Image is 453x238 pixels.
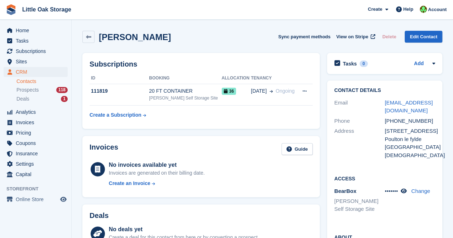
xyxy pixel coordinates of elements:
[334,99,385,115] div: Email
[109,169,205,177] div: Invoices are generated on their billing date.
[19,4,74,15] a: Little Oak Storage
[405,31,442,43] a: Edit Contact
[4,107,68,117] a: menu
[368,6,382,13] span: Create
[251,87,267,95] span: [DATE]
[414,60,424,68] a: Add
[90,87,149,95] div: 111819
[90,212,109,220] h2: Deals
[276,88,295,94] span: Ongoing
[333,31,377,43] a: View on Stripe
[334,175,435,182] h2: Access
[385,143,435,151] div: [GEOGRAPHIC_DATA]
[16,67,59,77] span: CRM
[4,67,68,77] a: menu
[90,143,118,155] h2: Invoices
[4,169,68,179] a: menu
[16,95,68,103] a: Deals 1
[90,108,146,122] a: Create a Subscription
[90,73,149,84] th: ID
[4,117,68,127] a: menu
[334,88,435,93] h2: Contact Details
[4,159,68,169] a: menu
[16,86,68,94] a: Prospects 118
[411,188,430,194] a: Change
[90,111,141,119] div: Create a Subscription
[385,151,435,160] div: [DEMOGRAPHIC_DATA]
[336,33,368,40] span: View on Stripe
[109,225,259,234] div: No deals yet
[16,194,59,204] span: Online Store
[278,31,331,43] button: Sync payment methods
[149,95,221,101] div: [PERSON_NAME] Self Storage Site
[4,46,68,56] a: menu
[109,180,150,187] div: Create an Invoice
[360,60,368,67] div: 0
[385,117,435,125] div: [PHONE_NUMBER]
[379,31,399,43] button: Delete
[16,149,59,159] span: Insurance
[334,117,385,125] div: Phone
[16,128,59,138] span: Pricing
[16,169,59,179] span: Capital
[385,188,398,194] span: •••••••
[149,73,221,84] th: Booking
[109,161,205,169] div: No invoices available yet
[16,25,59,35] span: Home
[251,73,297,84] th: Tenancy
[149,87,221,95] div: 20 FT CONTAINER
[6,185,71,193] span: Storefront
[222,88,236,95] span: 36
[428,6,447,13] span: Account
[16,36,59,46] span: Tasks
[16,46,59,56] span: Subscriptions
[6,4,16,15] img: stora-icon-8386f47178a22dfd0bd8f6a31ec36ba5ce8667c1dd55bd0f319d3a0aa187defe.svg
[403,6,413,13] span: Help
[16,87,39,93] span: Prospects
[16,96,29,102] span: Deals
[385,135,435,144] div: Poulton le fylde
[4,36,68,46] a: menu
[16,107,59,117] span: Analytics
[4,25,68,35] a: menu
[4,57,68,67] a: menu
[61,96,68,102] div: 1
[334,127,385,159] div: Address
[16,159,59,169] span: Settings
[4,194,68,204] a: menu
[334,197,385,213] li: [PERSON_NAME] Self Storage Site
[4,128,68,138] a: menu
[334,188,356,194] span: BearBox
[16,117,59,127] span: Invoices
[56,87,68,93] div: 118
[99,32,171,42] h2: [PERSON_NAME]
[222,73,251,84] th: Allocation
[4,138,68,148] a: menu
[16,78,68,85] a: Contacts
[59,195,68,204] a: Preview store
[109,180,205,187] a: Create an Invoice
[385,99,433,114] a: [EMAIL_ADDRESS][DOMAIN_NAME]
[16,138,59,148] span: Coupons
[420,6,427,13] img: Michael Aujla
[385,127,435,135] div: [STREET_ADDRESS]
[343,60,357,67] h2: Tasks
[16,57,59,67] span: Sites
[90,60,313,68] h2: Subscriptions
[281,143,313,155] a: Guide
[4,149,68,159] a: menu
